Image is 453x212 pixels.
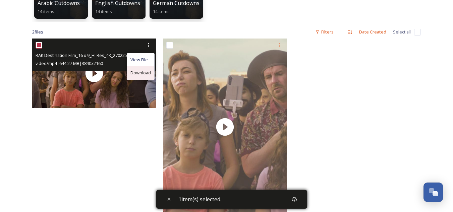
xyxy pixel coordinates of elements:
span: 2 file s [32,29,43,35]
span: Select all [393,29,411,35]
span: RAK Destination Film_16 x 9_HI Res_4K_270225.mp4 [36,52,137,58]
span: video/mp4 | 644.27 MB | 3840 x 2160 [36,60,103,66]
div: Date Created [356,25,390,39]
span: View File [130,57,148,63]
div: Filters [312,25,337,39]
button: Open Chat [423,183,443,202]
span: 14 items [153,8,170,14]
span: 1 item(s) selected. [178,195,221,203]
span: 14 items [38,8,54,14]
img: thumbnail [32,39,156,108]
span: 14 items [95,8,112,14]
span: Download [130,70,151,76]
